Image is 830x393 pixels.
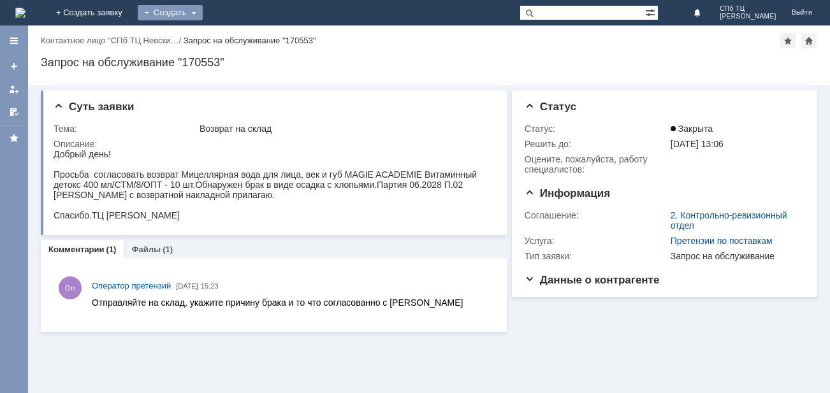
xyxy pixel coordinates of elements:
div: Статус: [525,124,668,134]
div: (1) [163,245,173,254]
a: Претензии по поставкам [671,236,773,246]
span: Информация [525,187,610,199]
div: Запрос на обслуживание "170553" [184,36,316,45]
span: [DATE] [176,282,198,290]
a: Файлы [131,245,161,254]
span: Суть заявки [54,101,134,113]
a: Оператор претензий [92,280,171,292]
div: Решить до: [525,139,668,149]
div: (1) [106,245,117,254]
div: Создать [138,5,203,20]
a: Мои согласования [4,102,24,122]
div: Сделать домашней страницей [801,33,817,48]
a: Мои заявки [4,79,24,99]
div: Запрос на обслуживание [671,251,799,261]
span: [DATE] 13:06 [671,139,724,149]
span: Данные о контрагенте [525,274,660,286]
div: Запрос на обслуживание "170553" [41,56,817,69]
span: 15:23 [201,282,219,290]
span: [PERSON_NAME] [720,13,776,20]
span: Оператор претензий [92,281,171,290]
span: Статус [525,101,576,113]
div: Соглашение: [525,210,668,220]
div: Тип заявки: [525,251,668,261]
a: 2. Контрольно-ревизионный отдел [671,210,787,231]
span: СПб ТЦ [720,5,776,13]
div: Возврат на склад [200,124,490,134]
a: Создать заявку [4,56,24,76]
span: Закрыта [671,124,713,134]
a: Комментарии [48,245,105,254]
div: Oцените, пожалуйста, работу специалистов: [525,154,668,175]
a: Перейти на домашнюю страницу [15,8,25,18]
img: logo [15,8,25,18]
div: / [41,36,184,45]
div: Тема: [54,124,197,134]
div: Описание: [54,139,492,149]
a: Контактное лицо "СПб ТЦ Невски… [41,36,178,45]
div: Добавить в избранное [780,33,796,48]
div: Услуга: [525,236,668,246]
span: Расширенный поиск [645,6,658,18]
